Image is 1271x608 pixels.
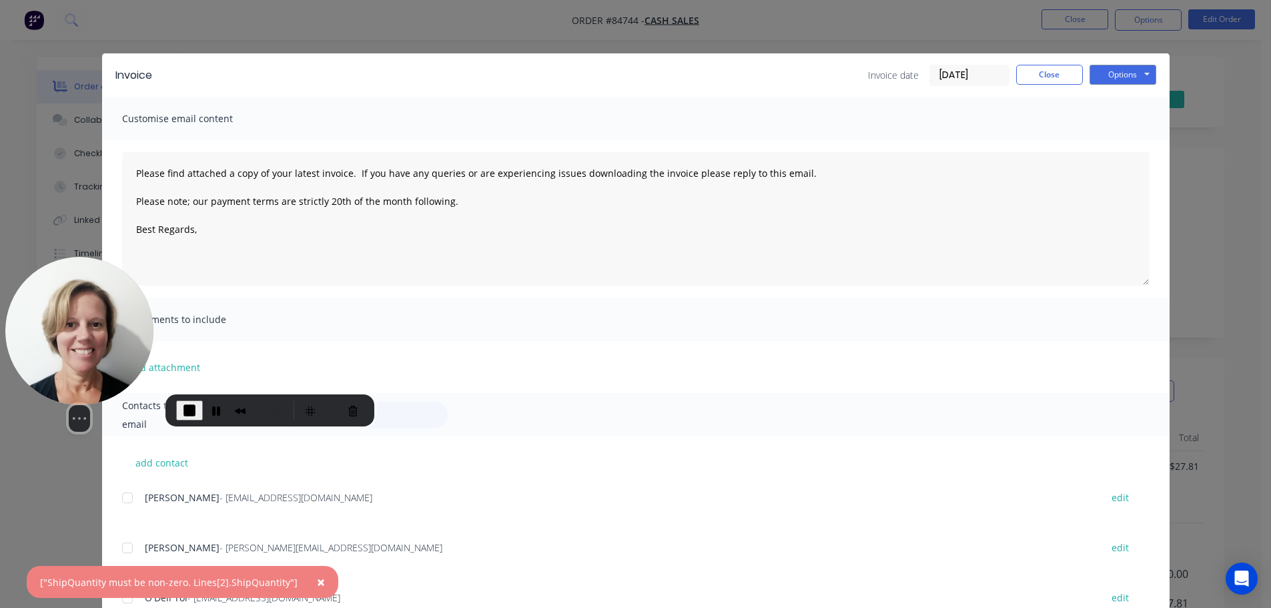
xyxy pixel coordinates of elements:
button: Close [1016,65,1083,85]
span: - [PERSON_NAME][EMAIL_ADDRESS][DOMAIN_NAME] [220,541,442,554]
button: Close [304,566,338,598]
textarea: Please find attached a copy of your latest invoice. If you have any queries or are experiencing i... [122,152,1150,286]
span: × [317,573,325,591]
div: ["ShipQuantity must be non-zero. Lines[2].ShipQuantity"] [40,575,298,589]
button: add attachment [122,357,207,377]
div: Open Intercom Messenger [1226,563,1258,595]
button: edit [1104,539,1137,557]
span: Invoice date [868,68,919,82]
span: [PERSON_NAME] [145,491,220,504]
button: edit [1104,589,1137,607]
span: - [EMAIL_ADDRESS][DOMAIN_NAME] [220,491,372,504]
span: Customise email content [122,109,269,128]
button: add contact [122,452,202,473]
button: edit [1104,489,1137,507]
button: Options [1090,65,1156,85]
input: Search... [316,402,448,428]
div: Invoice [115,67,152,83]
span: Attachments to include [122,310,269,329]
span: [PERSON_NAME] [145,541,220,554]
